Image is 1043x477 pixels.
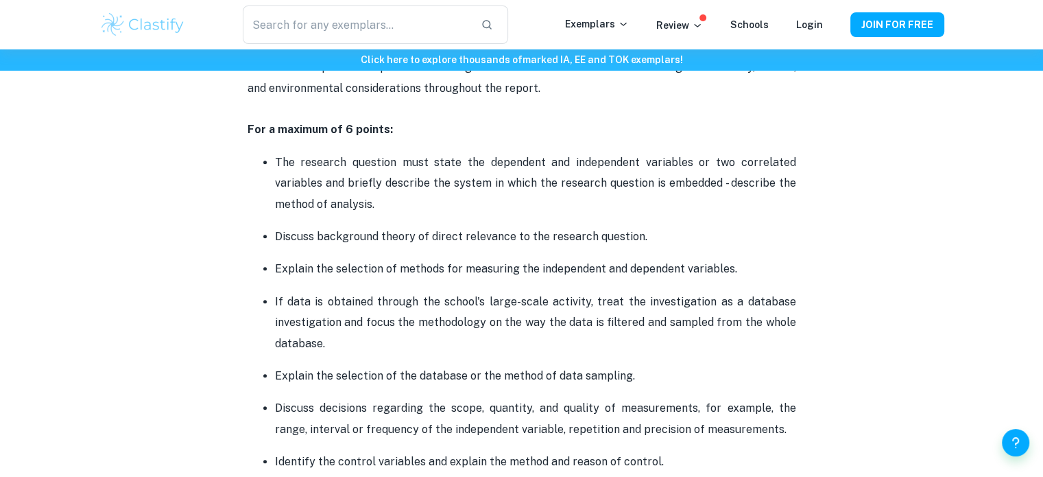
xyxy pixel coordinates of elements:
input: Search for any exemplars... [243,5,469,44]
p: Exemplars [565,16,629,32]
p: Discuss decisions regarding the scope, quantity, and quality of measurements, for example, the ra... [275,398,796,440]
a: Schools [730,19,769,30]
button: JOIN FOR FREE [850,12,944,37]
h6: Click here to explore thousands of marked IA, EE and TOK exemplars ! [3,52,1040,67]
strong: For a maximum of 6 points: [248,123,393,136]
p: Identify the control variables and explain the method and reason of control. [275,452,796,472]
p: The research question must state the dependent and independent variables or two correlated variab... [275,152,796,215]
img: Clastify logo [99,11,187,38]
p: Review [656,18,703,33]
p: Discuss background theory of direct relevance to the research question. [275,226,796,247]
p: If data is obtained through the school's large-scale activity, treat the investigation as a datab... [275,292,796,354]
p: Explain the selection of the database or the method of data sampling. [275,366,796,386]
button: Help and Feedback [1002,429,1029,456]
a: Login [796,19,823,30]
p: Explain the selection of methods for measuring the independent and dependent variables. [275,259,796,279]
